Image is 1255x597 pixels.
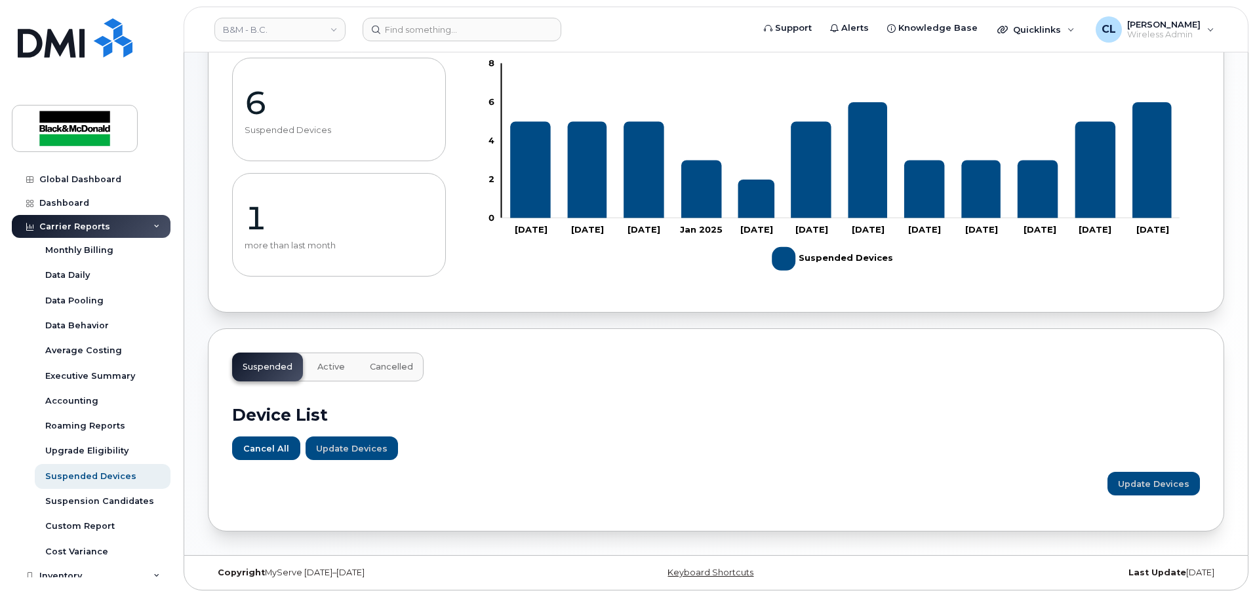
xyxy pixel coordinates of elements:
[1127,19,1201,29] span: [PERSON_NAME]
[306,436,398,460] button: Update Devices
[772,242,894,276] g: Legend
[370,362,413,372] span: Cancelled
[245,125,433,136] p: Suspended Devices
[232,436,300,460] button: Cancel All
[316,442,388,455] span: Update Devices
[966,224,999,235] tspan: [DATE]
[488,135,494,145] tspan: 4
[1079,224,1111,235] tspan: [DATE]
[515,224,548,235] tspan: [DATE]
[795,224,828,235] tspan: [DATE]
[208,568,547,578] div: MyServe [DATE]–[DATE]
[488,58,1180,276] g: Chart
[1086,16,1224,43] div: Candice Leung
[1107,472,1200,495] button: Update Devices
[488,212,494,223] tspan: 0
[908,224,941,235] tspan: [DATE]
[1128,568,1186,577] strong: Last Update
[1024,224,1057,235] tspan: [DATE]
[488,174,494,184] tspan: 2
[1102,22,1116,37] span: CL
[510,102,1172,218] g: Suspended Devices
[214,18,346,41] a: B&M - B.C.
[218,568,265,577] strong: Copyright
[488,58,494,68] tspan: 8
[775,22,812,35] span: Support
[841,22,869,35] span: Alerts
[232,405,1200,425] h2: Device List
[317,362,345,372] span: Active
[772,242,894,276] g: Suspended Devices
[755,15,821,41] a: Support
[885,568,1224,578] div: [DATE]
[821,15,878,41] a: Alerts
[245,199,433,238] p: 1
[1013,24,1061,35] span: Quicklinks
[245,241,433,251] p: more than last month
[667,568,753,577] a: Keyboard Shortcuts
[878,15,987,41] a: Knowledge Base
[245,83,433,123] p: 6
[898,22,978,35] span: Knowledge Base
[243,442,289,455] span: Cancel All
[488,96,494,107] tspan: 6
[1136,224,1169,235] tspan: [DATE]
[680,224,723,235] tspan: Jan 2025
[852,224,885,235] tspan: [DATE]
[1127,29,1201,40] span: Wireless Admin
[1118,478,1189,490] span: Update Devices
[363,18,561,41] input: Find something...
[988,16,1084,43] div: Quicklinks
[628,224,661,235] tspan: [DATE]
[741,224,774,235] tspan: [DATE]
[571,224,604,235] tspan: [DATE]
